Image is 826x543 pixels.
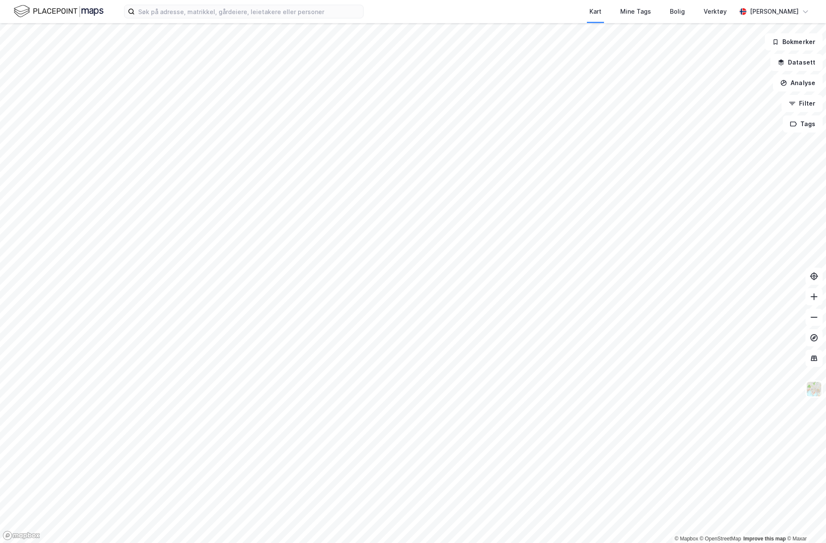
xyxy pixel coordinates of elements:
button: Bokmerker [765,33,823,50]
iframe: Chat Widget [783,502,826,543]
div: Bolig [670,6,685,17]
div: Verktøy [704,6,727,17]
div: [PERSON_NAME] [750,6,799,17]
div: Kart [589,6,601,17]
input: Søk på adresse, matrikkel, gårdeiere, leietakere eller personer [135,5,363,18]
button: Filter [782,95,823,112]
button: Analyse [773,74,823,91]
button: Tags [783,115,823,133]
a: Improve this map [743,536,786,542]
img: logo.f888ab2527a4732fd821a326f86c7f29.svg [14,4,104,19]
img: Z [806,381,822,397]
a: Mapbox homepage [3,531,40,540]
a: Mapbox [675,536,698,542]
a: OpenStreetMap [700,536,741,542]
div: Mine Tags [620,6,651,17]
button: Datasett [770,54,823,71]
